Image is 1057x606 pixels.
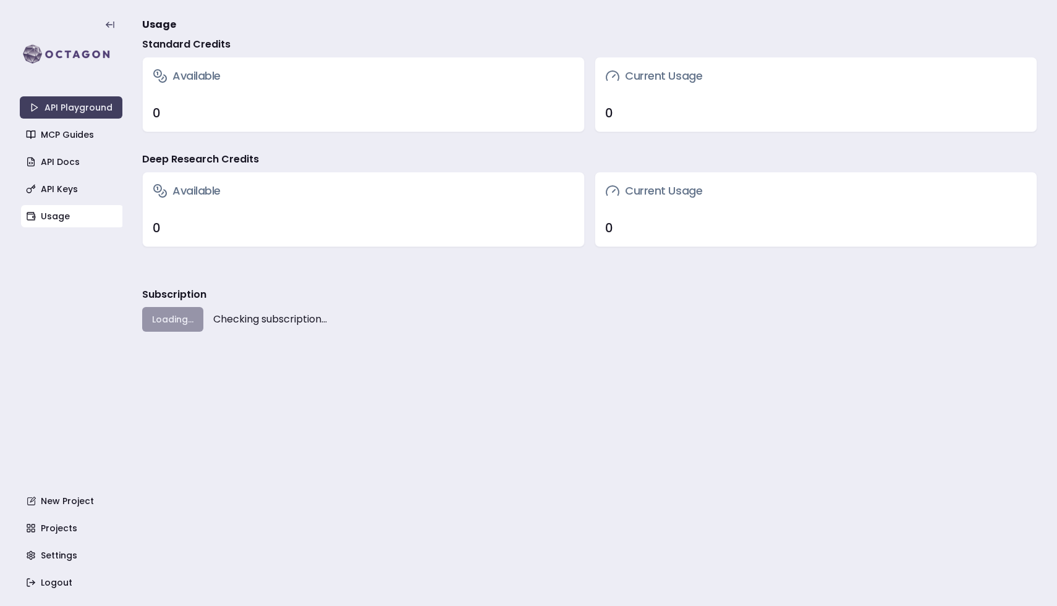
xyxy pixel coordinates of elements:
[605,104,1027,122] div: 0
[21,544,124,566] a: Settings
[20,42,122,67] img: logo-rect-yK7x_WSZ.svg
[605,219,1027,237] div: 0
[605,67,702,85] h3: Current Usage
[213,312,327,327] span: Checking subscription...
[153,67,221,85] h3: Available
[605,182,702,200] h3: Current Usage
[142,17,176,32] span: Usage
[21,178,124,200] a: API Keys
[21,151,124,173] a: API Docs
[153,104,574,122] div: 0
[21,124,124,146] a: MCP Guides
[21,205,124,227] a: Usage
[20,96,122,119] a: API Playground
[142,152,259,167] h4: Deep Research Credits
[142,287,206,302] h3: Subscription
[153,219,574,237] div: 0
[142,37,231,52] h4: Standard Credits
[21,517,124,539] a: Projects
[153,182,221,200] h3: Available
[21,490,124,512] a: New Project
[21,571,124,594] a: Logout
